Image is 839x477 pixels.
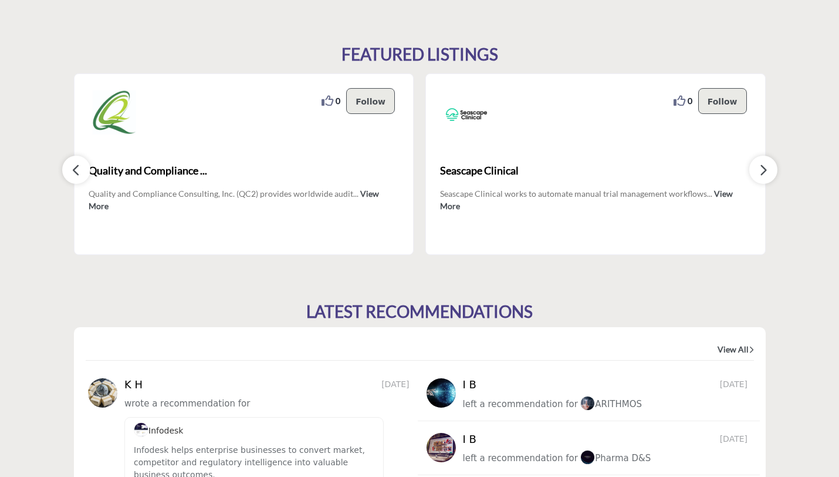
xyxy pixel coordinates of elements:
p: Quality and Compliance Consulting, Inc. (QC2) provides worldwide audit [89,187,400,211]
span: wrote a recommendation for [124,398,250,409]
button: Follow [698,88,747,114]
span: ... [707,189,712,199]
span: ... [353,189,358,199]
button: Follow [346,88,395,114]
span: Quality and Compliance ... [89,163,400,179]
span: 0 [688,95,692,107]
a: View All [718,344,754,355]
span: Seascape Clinical [440,163,751,179]
h2: FEATURED LISTINGS [341,45,498,65]
span: ARITHMOS [580,399,642,409]
span: left a recommendation for [463,453,578,463]
b: Quality and Compliance Consulting, Inc. [89,155,400,187]
p: Seascape Clinical works to automate manual trial management workflows [440,187,751,211]
img: image [580,396,595,411]
span: left a recommendation for [463,399,578,409]
h5: I B [463,378,483,391]
img: avtar-image [427,433,456,462]
img: avtar-image [88,378,117,408]
img: Quality and Compliance Consulting, Inc. [89,88,141,141]
span: 0 [336,95,340,107]
img: Seascape Clinical [440,88,493,141]
h2: LATEST RECOMMENDATIONS [306,302,533,322]
h5: K H [124,378,145,391]
img: image [134,422,148,437]
span: Infodesk [134,426,183,435]
p: Follow [356,95,385,108]
img: avtar-image [427,378,456,408]
a: Quality and Compliance ... [89,155,400,187]
span: [DATE] [720,433,751,445]
span: [DATE] [720,378,751,391]
span: [DATE] [381,378,412,391]
p: Follow [708,95,737,108]
img: image [580,450,595,465]
a: imageARITHMOS [580,397,642,412]
a: imageInfodesk [134,426,183,435]
a: imagePharma D&S [580,451,651,466]
span: Pharma D&S [580,453,651,463]
a: Seascape Clinical [440,155,751,187]
h5: I B [463,433,483,446]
